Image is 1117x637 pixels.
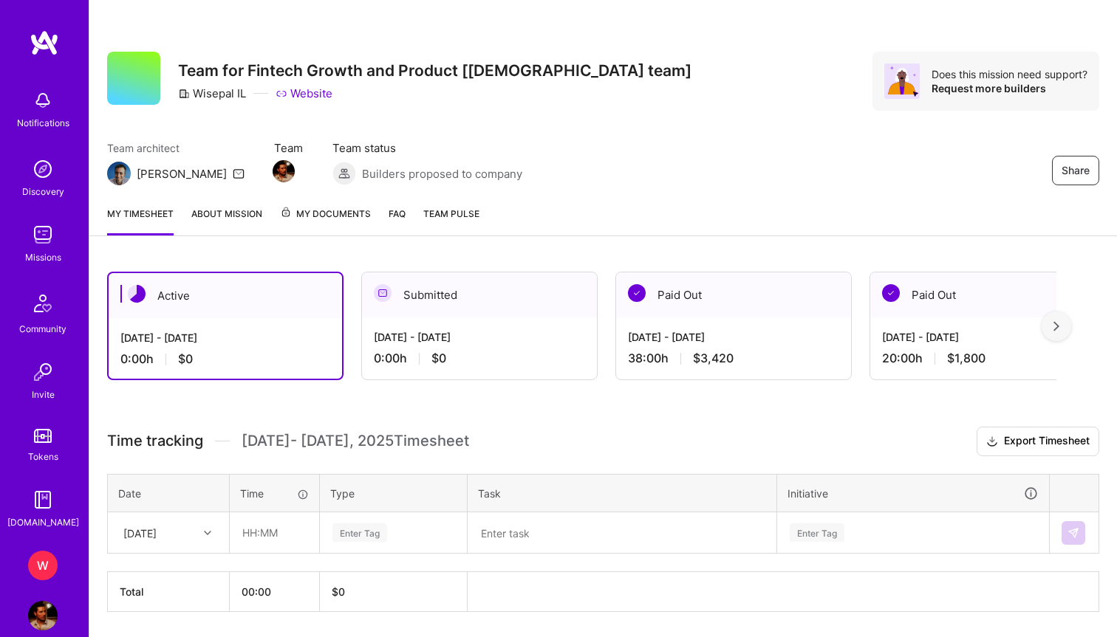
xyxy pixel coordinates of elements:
a: Team Pulse [423,206,479,235]
span: $ 0 [332,585,345,598]
img: Invite [28,357,58,387]
button: Export Timesheet [977,427,1099,456]
img: discovery [28,154,58,184]
a: My timesheet [107,206,174,235]
span: Time tracking [107,432,203,450]
div: Request more builders [932,81,1087,95]
div: [PERSON_NAME] [137,166,227,182]
img: bell [28,86,58,115]
img: Active [128,285,146,303]
div: Invite [32,387,55,402]
div: 20:00 h [882,351,1093,366]
span: Team [274,140,303,156]
a: My Documents [280,206,371,235]
img: Paid Out [882,284,900,302]
a: User Avatar [24,601,61,630]
a: Team Member Avatar [274,159,293,184]
div: Community [19,321,66,337]
div: [DATE] [123,525,157,540]
img: Team Architect [107,162,131,185]
span: My Documents [280,206,371,222]
div: W [28,551,58,580]
span: Team status [332,140,522,156]
img: Builders proposed to company [332,162,356,185]
div: Notifications [17,115,69,131]
div: Enter Tag [332,521,387,544]
a: About Mission [191,206,262,235]
img: Avatar [884,63,920,99]
span: Builders proposed to company [362,166,522,182]
img: logo [30,30,59,56]
span: $0 [431,351,446,366]
span: $3,420 [693,351,734,366]
img: tokens [34,429,52,443]
div: 0:00 h [120,351,330,367]
span: Team architect [107,140,245,156]
div: Active [109,273,342,318]
span: Team Pulse [423,208,479,219]
th: Type [320,474,468,512]
img: User Avatar [28,601,58,630]
i: icon Chevron [204,529,211,537]
div: Does this mission need support? [932,67,1087,81]
div: 38:00 h [628,351,839,366]
div: Missions [25,249,61,265]
a: FAQ [389,206,406,235]
div: Time [240,486,309,501]
div: [DATE] - [DATE] [374,329,585,345]
th: Date [108,474,230,512]
th: Task [468,474,777,512]
img: Team Member Avatar [273,160,295,182]
div: Discovery [22,184,64,199]
img: guide book [28,485,58,514]
img: Paid Out [628,284,646,302]
span: $1,800 [947,351,986,366]
div: [DATE] - [DATE] [882,329,1093,345]
div: Enter Tag [790,521,844,544]
img: Submit [1068,527,1079,539]
button: Share [1052,156,1099,185]
h3: Team for Fintech Growth and Product [[DEMOGRAPHIC_DATA] team] [178,61,691,80]
div: Submitted [362,272,597,317]
img: right [1053,321,1059,331]
div: Tokens [28,449,58,464]
div: [DATE] - [DATE] [628,329,839,345]
span: [DATE] - [DATE] , 2025 Timesheet [242,432,469,450]
a: W [24,551,61,580]
img: Submitted [374,284,392,302]
input: HH:MM [230,513,318,552]
div: Paid Out [870,272,1105,317]
div: [DATE] - [DATE] [120,330,330,345]
div: Initiative [788,485,1039,502]
img: teamwork [28,220,58,249]
i: icon Mail [233,168,245,179]
th: Total [108,572,230,612]
div: 0:00 h [374,351,585,366]
i: icon CompanyGray [178,88,190,100]
i: icon Download [986,434,998,450]
div: Paid Out [616,272,851,317]
div: [DOMAIN_NAME] [7,514,79,530]
div: Wisepal IL [178,86,246,101]
img: Community [25,286,61,321]
th: 00:00 [230,572,320,612]
span: $0 [178,351,193,367]
span: Share [1062,163,1090,178]
a: Website [276,86,332,101]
